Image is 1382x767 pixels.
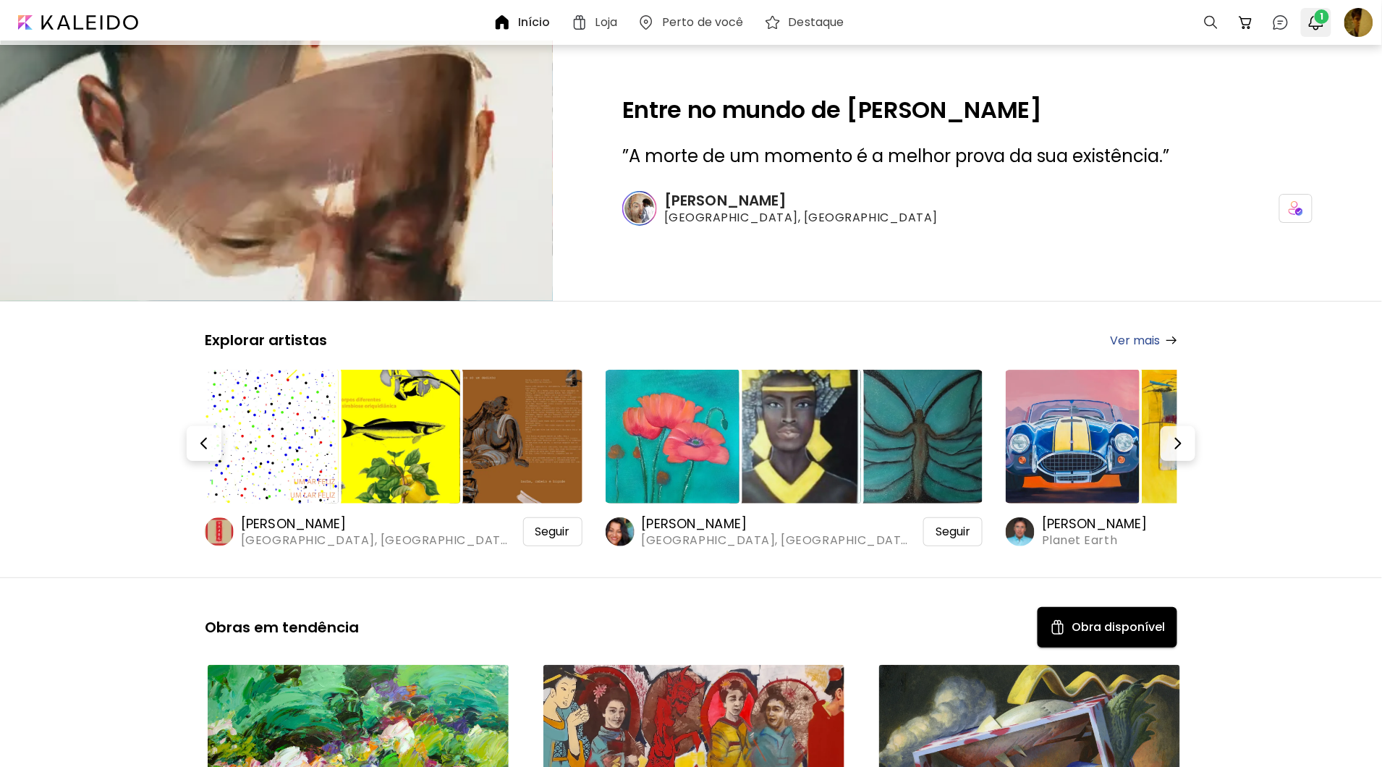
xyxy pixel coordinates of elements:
button: Available ArtObra disponível [1038,607,1177,648]
img: Prev-button [195,435,213,452]
button: bellIcon1 [1304,10,1328,35]
h6: Perto de você [662,17,744,28]
h6: [PERSON_NAME] [241,515,512,533]
img: https://cdn.kaleido.art/CDN/Artwork/176247/Thumbnail/medium.webp?updated=781582 [326,370,460,504]
img: https://cdn.kaleido.art/CDN/Artwork/176288/Thumbnail/medium.webp?updated=781835 [448,370,582,504]
a: https://cdn.kaleido.art/CDN/Artwork/176094/Thumbnail/large.webp?updated=780729https://cdn.kaleido... [606,367,983,548]
a: Ver mais [1111,331,1177,349]
span: [GEOGRAPHIC_DATA], [GEOGRAPHIC_DATA] [241,533,512,548]
img: https://cdn.kaleido.art/CDN/Artwork/176258/Thumbnail/large.webp?updated=781670 [1006,370,1140,504]
div: Seguir [523,517,582,546]
span: Planet Earth [1042,533,1157,548]
a: Início [493,14,556,31]
img: cart [1237,14,1255,31]
h2: Entre no mundo de [PERSON_NAME] [622,98,1313,122]
h5: Obras em tendência [205,618,359,637]
span: 1 [1315,9,1329,24]
span: Seguir [936,525,970,539]
button: Next-button [1161,426,1195,461]
a: Loja [571,14,623,31]
h6: [PERSON_NAME] [642,515,913,533]
div: Seguir [923,517,983,546]
img: arrow-right [1166,336,1177,344]
img: Next-button [1169,435,1187,452]
img: icon [1289,201,1303,216]
a: Perto de você [637,14,750,31]
span: [GEOGRAPHIC_DATA], [GEOGRAPHIC_DATA] [664,210,962,226]
h6: [PERSON_NAME] [1042,515,1157,533]
h5: Explorar artistas [205,331,327,349]
h6: Destaque [789,17,844,28]
a: Destaque [764,14,850,31]
h6: Loja [595,17,617,28]
img: https://cdn.kaleido.art/CDN/Artwork/176093/Thumbnail/medium.webp?updated=780727 [849,370,983,504]
a: [PERSON_NAME][GEOGRAPHIC_DATA], [GEOGRAPHIC_DATA]icon [622,191,1313,226]
img: https://cdn.kaleido.art/CDN/Artwork/176289/Thumbnail/large.webp?updated=781836 [205,370,339,504]
h5: Obra disponível [1072,619,1166,636]
span: Seguir [535,525,570,539]
img: https://cdn.kaleido.art/CDN/Artwork/176071/Thumbnail/medium.webp?updated=780611 [727,370,861,504]
img: Available Art [1049,619,1067,636]
h6: Início [518,17,551,28]
button: Prev-button [187,426,221,461]
h6: [PERSON_NAME] [664,191,962,210]
span: [GEOGRAPHIC_DATA], [GEOGRAPHIC_DATA] [642,533,913,548]
img: chatIcon [1272,14,1289,31]
a: https://cdn.kaleido.art/CDN/Artwork/176289/Thumbnail/large.webp?updated=781836https://cdn.kaleido... [205,367,582,548]
span: A morte de um momento é a melhor prova da sua existência. [629,144,1163,168]
img: https://cdn.kaleido.art/CDN/Artwork/176094/Thumbnail/large.webp?updated=780729 [606,370,739,504]
h3: ” ” [622,145,1313,168]
img: bellIcon [1307,14,1325,31]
